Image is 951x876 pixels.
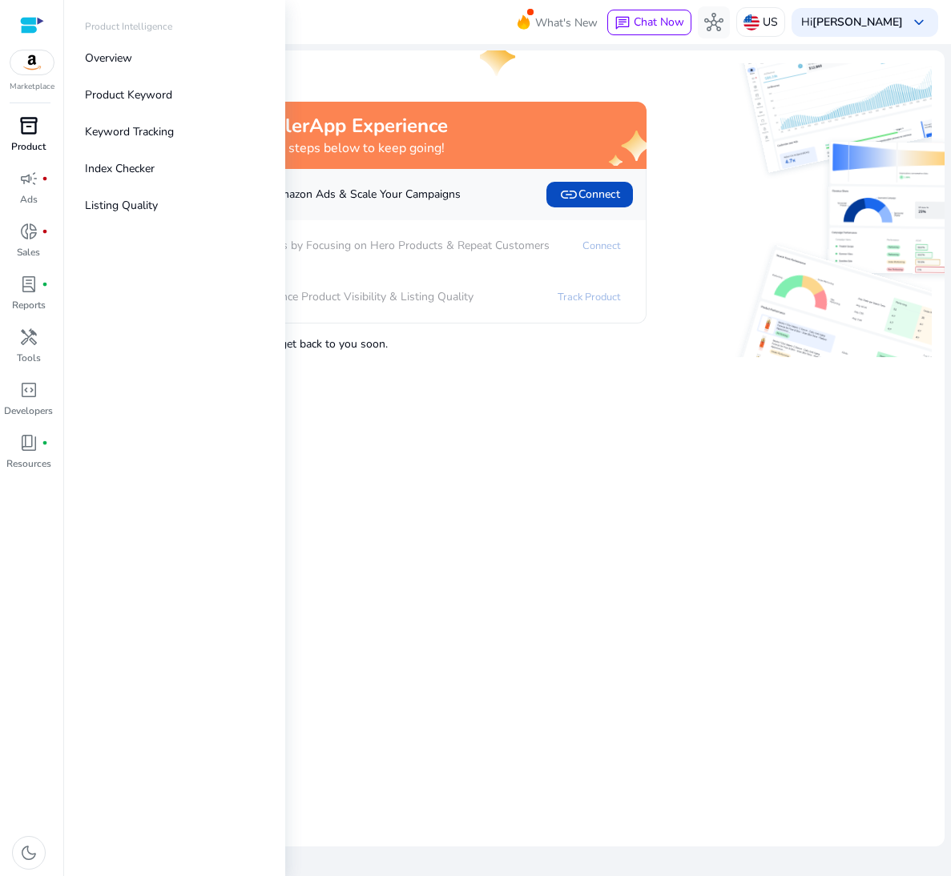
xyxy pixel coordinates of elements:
[10,50,54,74] img: amazon.svg
[19,275,38,294] span: lab_profile
[42,228,48,235] span: fiber_manual_record
[6,456,51,471] p: Resources
[909,13,929,32] span: keyboard_arrow_down
[42,175,48,182] span: fiber_manual_record
[19,380,38,400] span: code_blocks
[801,17,903,28] p: Hi
[570,233,633,259] a: Connect
[615,15,631,31] span: chat
[85,123,174,140] p: Keyword Tracking
[19,169,38,188] span: campaign
[85,19,172,34] p: Product Intelligence
[19,843,38,862] span: dark_mode
[535,9,598,37] span: What's New
[42,440,48,446] span: fiber_manual_record
[812,14,903,30] b: [PERSON_NAME]
[85,50,132,66] p: Overview
[634,14,684,30] span: Chat Now
[559,185,578,204] span: link
[743,14,760,30] img: us.svg
[17,351,41,365] p: Tools
[85,197,158,214] p: Listing Quality
[545,284,633,310] a: Track Product
[704,13,723,32] span: hub
[546,182,633,207] button: linkConnect
[480,38,518,76] img: one-star.svg
[4,404,53,418] p: Developers
[20,192,38,207] p: Ads
[145,186,461,203] p: Automate Amazon Ads & Scale Your Campaigns
[85,160,155,177] p: Index Checker
[145,288,473,305] p: Enhance Product Visibility & Listing Quality
[85,86,172,103] p: Product Keyword
[763,8,778,36] p: US
[12,298,46,312] p: Reports
[19,116,38,135] span: inventory_2
[42,281,48,287] span: fiber_manual_record
[19,433,38,452] span: book_4
[10,81,54,93] p: Marketplace
[103,329,647,352] p: , and we'll get back to you soon.
[559,185,620,204] span: Connect
[607,10,691,35] button: chatChat Now
[698,6,730,38] button: hub
[19,222,38,241] span: donut_small
[19,327,38,347] span: handyman
[145,237,550,254] p: Boost Sales by Focusing on Hero Products & Repeat Customers
[11,139,46,154] p: Product
[17,245,40,259] p: Sales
